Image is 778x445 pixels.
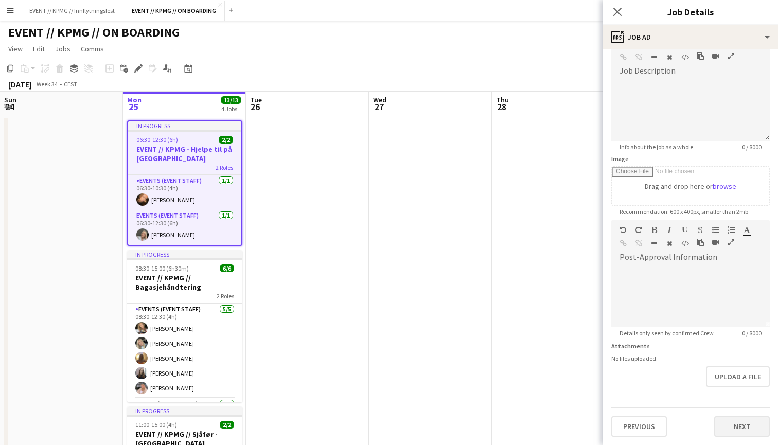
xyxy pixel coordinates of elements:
span: 24 [3,101,16,113]
a: Jobs [51,42,75,56]
button: Redo [635,226,642,234]
div: Job Ad [603,25,778,49]
button: Paste as plain text [697,238,704,246]
button: Undo [620,226,627,234]
button: Previous [611,416,667,437]
button: Clear Formatting [666,239,673,247]
button: EVENT // KPMG // ON BOARDING [123,1,225,21]
span: Details only seen by confirmed Crew [611,329,722,337]
button: Unordered List [712,226,719,234]
span: 06:30-12:30 (6h) [136,136,178,144]
h3: EVENT // KPMG // Bagasjehåndtering [127,273,242,292]
span: 6/6 [220,264,234,272]
app-card-role: Events (Event Staff)1/1 [127,398,242,433]
span: Info about the job as a whole [611,143,701,151]
div: In progress [128,121,241,130]
span: 25 [126,101,142,113]
div: [DATE] [8,79,32,90]
button: Underline [681,226,688,234]
span: Edit [33,44,45,54]
button: Text Color [743,226,750,234]
app-card-role: Events (Event Staff)5/508:30-12:30 (4h)[PERSON_NAME][PERSON_NAME][PERSON_NAME][PERSON_NAME][PERSO... [127,304,242,398]
span: 28 [494,101,509,113]
span: Tue [250,95,262,104]
span: View [8,44,23,54]
app-card-role: Events (Event Staff)1/106:30-10:30 (4h)[PERSON_NAME] [128,175,241,210]
span: Sun [4,95,16,104]
app-card-role: Events (Event Staff)1/106:30-12:30 (6h)[PERSON_NAME] [128,210,241,245]
button: Fullscreen [728,238,735,246]
div: In progress [127,406,242,415]
span: 2/2 [219,136,233,144]
h3: EVENT // KPMG - Hjelpe til på [GEOGRAPHIC_DATA] [128,145,241,163]
a: Edit [29,42,49,56]
span: Week 34 [34,80,60,88]
span: 13/13 [221,96,241,104]
span: Jobs [55,44,70,54]
span: 2/2 [220,421,234,429]
span: Comms [81,44,104,54]
div: No files uploaded. [611,354,770,362]
app-job-card: In progress06:30-12:30 (6h)2/2EVENT // KPMG - Hjelpe til på [GEOGRAPHIC_DATA]2 RolesEvents (Event... [127,120,242,246]
button: Strikethrough [697,226,704,234]
button: HTML Code [681,53,688,61]
button: Next [714,416,770,437]
button: Insert video [712,238,719,246]
span: Thu [496,95,509,104]
h3: Job Details [603,5,778,19]
span: Wed [373,95,386,104]
h1: EVENT // KPMG // ON BOARDING [8,25,180,40]
div: In progress [127,250,242,258]
button: Paste as plain text [697,52,704,60]
a: Comms [77,42,108,56]
span: 0 / 8000 [734,329,770,337]
span: Recommendation: 600 x 400px, smaller than 2mb [611,208,756,216]
span: 11:00-15:00 (4h) [135,421,177,429]
span: Mon [127,95,142,104]
a: View [4,42,27,56]
span: 2 Roles [216,164,233,171]
button: Fullscreen [728,52,735,60]
label: Attachments [611,342,650,350]
button: Italic [666,226,673,234]
button: HTML Code [681,239,688,247]
div: CEST [64,80,77,88]
button: EVENT // KPMG // Innflytningsfest [21,1,123,21]
span: 27 [372,101,386,113]
button: Insert video [712,52,719,60]
button: Horizontal Line [650,53,658,61]
app-job-card: In progress08:30-15:00 (6h30m)6/6EVENT // KPMG // Bagasjehåndtering2 RolesEvents (Event Staff)5/5... [127,250,242,402]
span: 0 / 8000 [734,143,770,151]
button: Clear Formatting [666,53,673,61]
button: Bold [650,226,658,234]
button: Upload a file [706,366,770,387]
span: 26 [249,101,262,113]
button: Horizontal Line [650,239,658,247]
button: Ordered List [728,226,735,234]
div: 4 Jobs [221,105,241,113]
span: 2 Roles [217,292,234,300]
span: 08:30-15:00 (6h30m) [135,264,189,272]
